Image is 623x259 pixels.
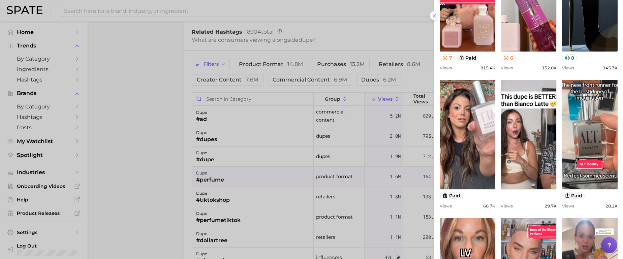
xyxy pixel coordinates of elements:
span: 145.3k [603,65,618,70]
span: Views [440,203,452,208]
button: paid [440,192,463,199]
button: 7 [440,54,455,61]
span: 815.4k [480,65,495,70]
span: Views [501,203,513,208]
button: paid [456,54,479,61]
span: 29.7k [544,203,557,208]
button: 6 [501,54,516,61]
span: 28.2k [605,203,618,208]
span: Views [440,65,452,70]
span: Views [562,203,574,208]
span: Views [562,65,574,70]
span: Views [501,65,513,70]
button: paid [562,192,585,199]
button: 8 [562,54,577,61]
span: 66.7k [483,203,495,208]
span: 152.0k [542,65,557,70]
